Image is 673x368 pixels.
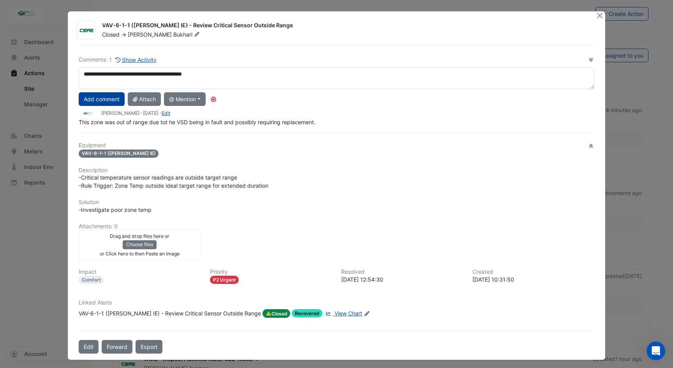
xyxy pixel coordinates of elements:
[79,309,261,318] div: VAV-6-1-1 ([PERSON_NAME] IE) - Review Critical Sensor Outside Range
[595,11,604,19] button: Close
[79,223,594,230] h6: Attachments: 0
[210,269,332,275] h6: Priority
[79,276,104,284] div: Comfort
[143,110,158,116] span: 2025-07-23 10:31:50
[79,299,594,306] h6: Linked Alerts
[210,96,217,103] div: Tooltip anchor
[263,309,291,318] span: Closed
[79,109,98,118] img: WABMS
[101,110,170,117] small: [PERSON_NAME] - -
[136,340,162,354] a: Export
[162,110,170,116] a: Edit
[79,92,125,106] button: Add comment
[164,92,206,106] button: @ Mention
[128,31,172,38] span: [PERSON_NAME]
[79,142,594,149] h6: Equipment
[115,55,157,64] button: Show Activity
[79,119,315,125] span: This zone was out of range due tot he VSD being in fault and possibly requiring replacement.
[123,240,157,249] button: Choose files
[364,311,370,317] fa-icon: Edit Linked Alerts
[100,251,180,257] small: or Click here to then Paste an image
[335,310,362,317] span: View Chart
[292,309,322,317] span: Recovered
[210,276,239,284] div: P2 Urgent
[102,31,120,38] span: Closed
[79,340,99,354] button: Edit
[79,167,594,174] h6: Description
[79,150,159,158] span: VAV-6-1-1 ([PERSON_NAME] IE)
[79,269,201,275] h6: Impact
[472,269,594,275] h6: Created
[78,26,95,34] img: CBRE Charter Hall
[647,342,665,360] iframe: Intercom live chat
[79,199,594,206] h6: Solution
[79,206,152,213] span: -Investigate poor zone temp
[472,275,594,283] div: [DATE] 10:31:50
[79,55,157,64] div: Comments: 1
[121,31,126,38] span: ->
[110,233,169,239] small: Drag and drop files here or
[341,275,463,283] div: [DATE] 12:54:30
[128,92,161,106] button: Attach
[324,309,362,318] a: View Chart
[173,31,201,39] span: Bukhari
[79,174,268,189] span: -Critical temperature sensor readings are outside target range -Rule Trigger: Zone Temp outside i...
[341,269,463,275] h6: Resolved
[102,21,587,31] div: VAV-6-1-1 ([PERSON_NAME] IE) - Review Critical Sensor Outside Range
[102,340,132,354] button: Forward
